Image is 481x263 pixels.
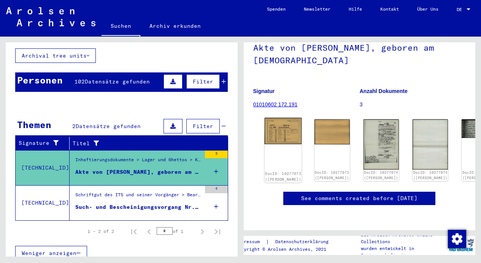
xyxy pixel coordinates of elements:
[195,224,210,239] button: Next page
[141,224,157,239] button: Previous page
[457,7,465,12] span: DE
[314,119,350,144] img: 002.jpg
[301,194,418,202] a: See comments created before [DATE]
[140,17,210,35] a: Archiv erkunden
[75,191,201,202] div: Schriftgut des ITS und seiner Vorgänger > Bearbeitung von Anfragen > Fallbezogene [MEDICAL_DATA] ...
[210,224,225,239] button: Last page
[75,78,85,85] span: 102
[186,119,220,133] button: Filter
[448,230,466,248] img: Zustimmung ändern
[364,170,398,180] a: DocID: 10277074 ([PERSON_NAME])
[265,172,301,181] a: DocID: 10277073 ([PERSON_NAME])
[22,250,76,257] span: Weniger anzeigen
[264,118,302,144] img: 001.jpg
[15,246,87,260] button: Weniger anzeigen
[102,17,140,37] a: Suchen
[73,137,221,149] div: Titel
[15,48,96,63] button: Archival tree units
[447,236,475,255] img: yv_logo.png
[236,238,266,246] a: Impressum
[157,228,195,235] div: of 1
[19,139,63,147] div: Signature
[360,101,466,109] p: 3
[360,88,408,94] b: Anzahl Dokumente
[75,168,201,176] div: Akte von [PERSON_NAME], geboren am [DEMOGRAPHIC_DATA]
[186,74,220,89] button: Filter
[75,156,201,167] div: Inhaftierungsdokumente > Lager und Ghettos > Konzentrationslager [GEOGRAPHIC_DATA] > Individuelle...
[413,170,448,180] a: DocID: 10277074 ([PERSON_NAME])
[315,170,349,180] a: DocID: 10277073 ([PERSON_NAME])
[361,245,446,259] p: wurden entwickelt in Partnerschaft mit
[19,137,71,149] div: Signature
[193,78,213,85] span: Filter
[236,246,338,253] p: Copyright © Arolsen Archives, 2021
[253,101,298,107] a: 01010602 172.191
[6,7,95,26] img: Arolsen_neg.svg
[253,30,466,76] h1: Akte von [PERSON_NAME], geboren am [DEMOGRAPHIC_DATA]
[75,203,201,211] div: Such- und Bescheinigungsvorgang Nr. 10.768 für [PERSON_NAME]
[236,238,338,246] div: |
[253,88,275,94] b: Signatur
[17,73,63,87] div: Personen
[413,119,448,170] img: 002.jpg
[269,238,338,246] a: Datenschutzerklärung
[361,231,446,245] p: Die Arolsen Archives Online-Collections
[87,228,114,235] div: 1 – 2 of 2
[193,123,213,130] span: Filter
[126,224,141,239] button: First page
[73,140,213,148] div: Titel
[85,78,150,85] span: Datensätze gefunden
[364,119,399,170] img: 001.jpg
